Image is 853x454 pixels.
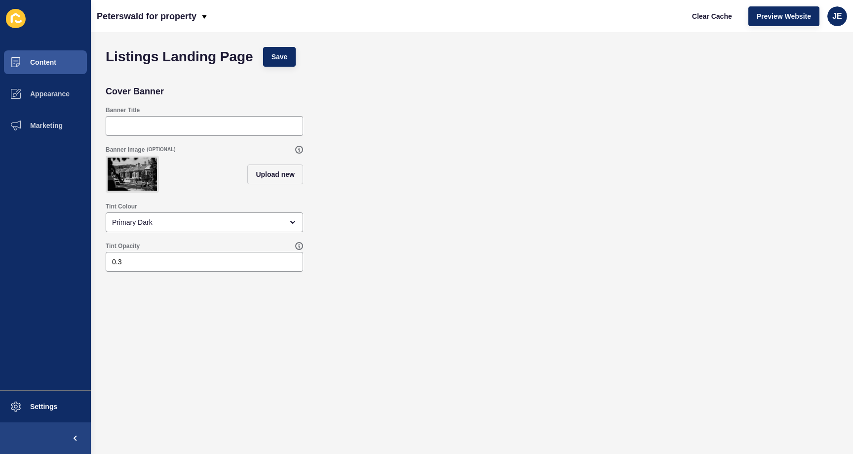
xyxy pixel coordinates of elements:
img: 179b83921a4d0f2ac5f7ff685a5d9551.jpg [108,158,157,191]
button: Clear Cache [684,6,740,26]
span: Upload new [256,169,295,179]
span: JE [832,11,842,21]
button: Preview Website [748,6,819,26]
p: Peterswald for property [97,4,196,29]
label: Banner Image [106,146,145,154]
span: Save [271,52,288,62]
div: open menu [106,212,303,232]
h2: Cover Banner [106,86,164,96]
span: (OPTIONAL) [147,146,175,153]
h1: Listings Landing Page [106,52,253,62]
span: Preview Website [757,11,811,21]
button: Save [263,47,296,67]
label: Tint Colour [106,203,137,210]
label: Banner Title [106,106,140,114]
label: Tint Opacity [106,242,140,250]
span: Clear Cache [692,11,732,21]
button: Upload new [247,165,303,184]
